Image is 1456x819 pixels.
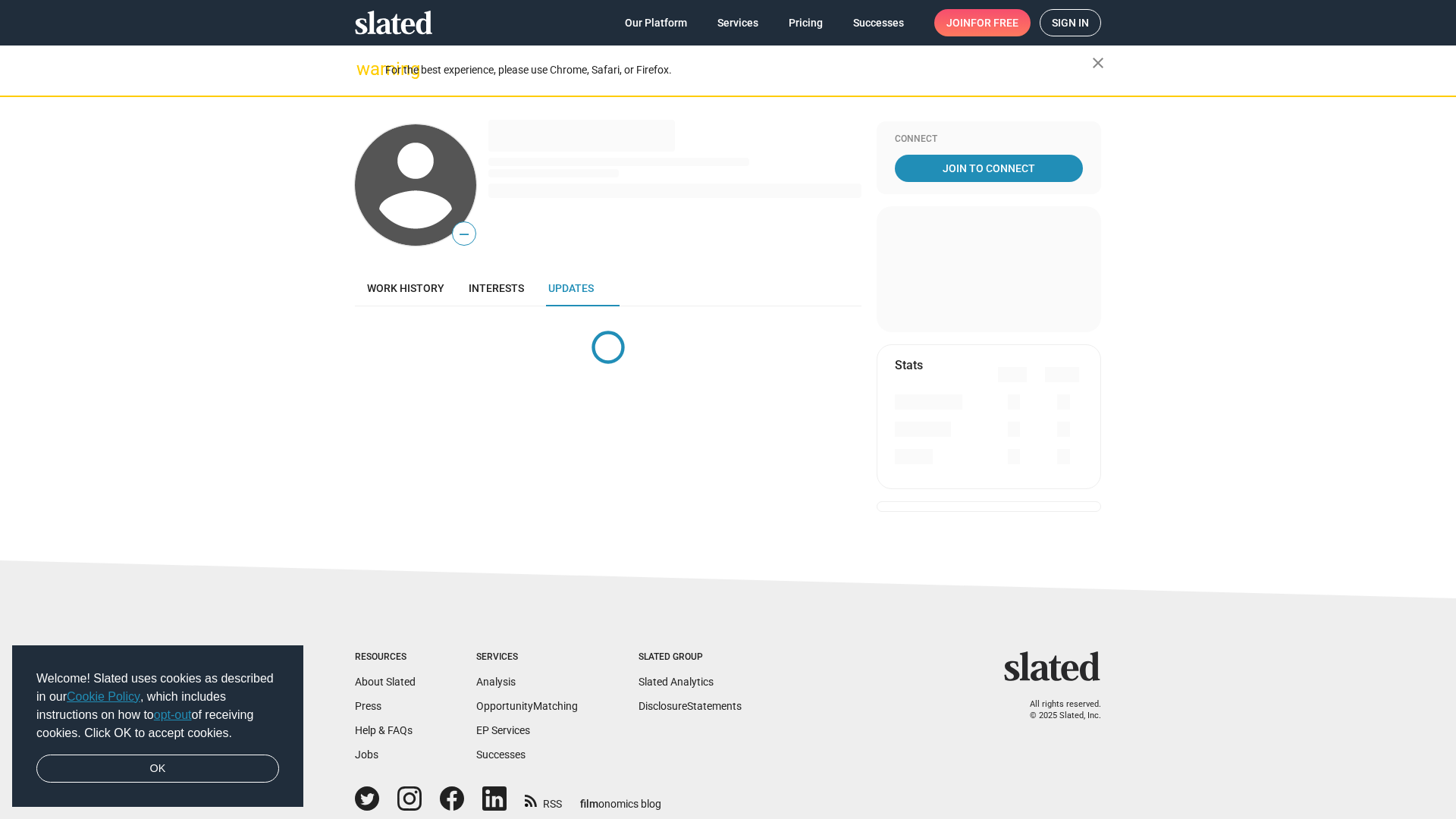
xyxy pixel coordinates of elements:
a: Jobs [355,748,378,761]
span: Welcome! Slated uses cookies as described in our , which includes instructions on how to of recei... [36,670,279,742]
mat-card-title: Stats [895,357,923,373]
span: for free [971,9,1018,36]
span: Join [946,9,1018,36]
a: Cookie Policy [67,690,140,703]
p: All rights reserved. © 2025 Slated, Inc. [1014,699,1101,721]
span: Our Platform [625,9,687,36]
a: OpportunityMatching [476,700,578,712]
span: Sign in [1052,10,1089,36]
div: Connect [895,133,1083,146]
a: opt-out [154,708,192,721]
span: Updates [548,282,594,294]
span: — [453,224,475,244]
span: Pricing [789,9,823,36]
a: dismiss cookie message [36,755,279,783]
a: Successes [476,748,526,761]
span: film [580,798,598,810]
mat-icon: close [1089,54,1107,72]
a: Help & FAQs [355,724,413,736]
a: Press [355,700,381,712]
div: Services [476,651,578,664]
a: Sign in [1040,9,1101,36]
div: Slated Group [639,651,742,664]
span: Successes [853,9,904,36]
a: DisclosureStatements [639,700,742,712]
a: filmonomics blog [580,785,661,811]
a: Successes [841,9,916,36]
div: For the best experience, please use Chrome, Safari, or Firefox. [385,60,1092,80]
span: Join To Connect [898,155,1080,182]
span: Interests [469,282,524,294]
a: Slated Analytics [639,676,714,688]
a: Analysis [476,676,516,688]
a: Updates [536,270,606,306]
a: Work history [355,270,457,306]
span: Work history [367,282,444,294]
a: Joinfor free [934,9,1031,36]
a: Pricing [777,9,835,36]
div: cookieconsent [12,645,303,808]
a: Join To Connect [895,155,1083,182]
a: EP Services [476,724,530,736]
mat-icon: warning [356,60,375,78]
span: Services [717,9,758,36]
div: Resources [355,651,416,664]
a: RSS [525,788,562,811]
a: Our Platform [613,9,699,36]
a: About Slated [355,676,416,688]
a: Interests [457,270,536,306]
a: Services [705,9,770,36]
